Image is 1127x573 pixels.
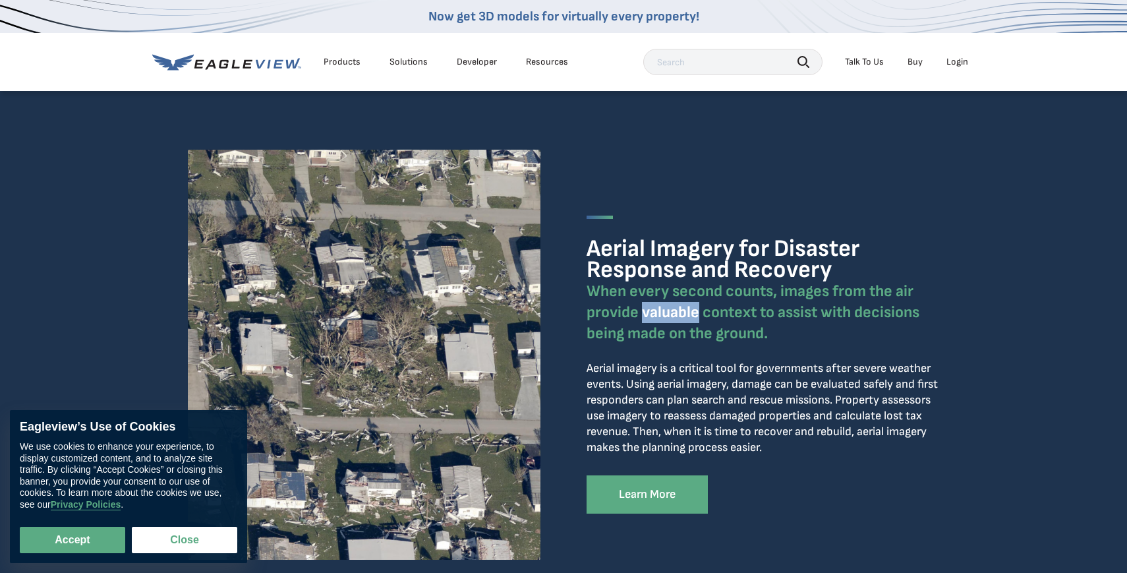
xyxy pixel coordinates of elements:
button: Accept [20,527,125,553]
a: Privacy Policies [51,499,121,510]
div: Eagleview’s Use of Cookies [20,420,237,435]
p: When every second counts, images from the air provide valuable context to assist with decisions b... [587,281,939,344]
div: Products [324,56,361,68]
div: Solutions [390,56,428,68]
div: Resources [526,56,568,68]
div: Login [946,56,968,68]
a: Buy [908,56,923,68]
button: Close [132,527,237,553]
input: Search [643,49,823,75]
a: Now get 3D models for virtually every property! [428,9,699,24]
h3: Aerial Imagery for Disaster Response and Recovery [587,239,939,281]
a: Developer [457,56,497,68]
p: Aerial imagery is a critical tool for governments after severe weather events. Using aerial image... [587,361,939,456]
a: Learn More [587,475,708,514]
div: We use cookies to enhance your experience, to display customized content, and to analyze site tra... [20,441,237,510]
div: Talk To Us [845,56,884,68]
